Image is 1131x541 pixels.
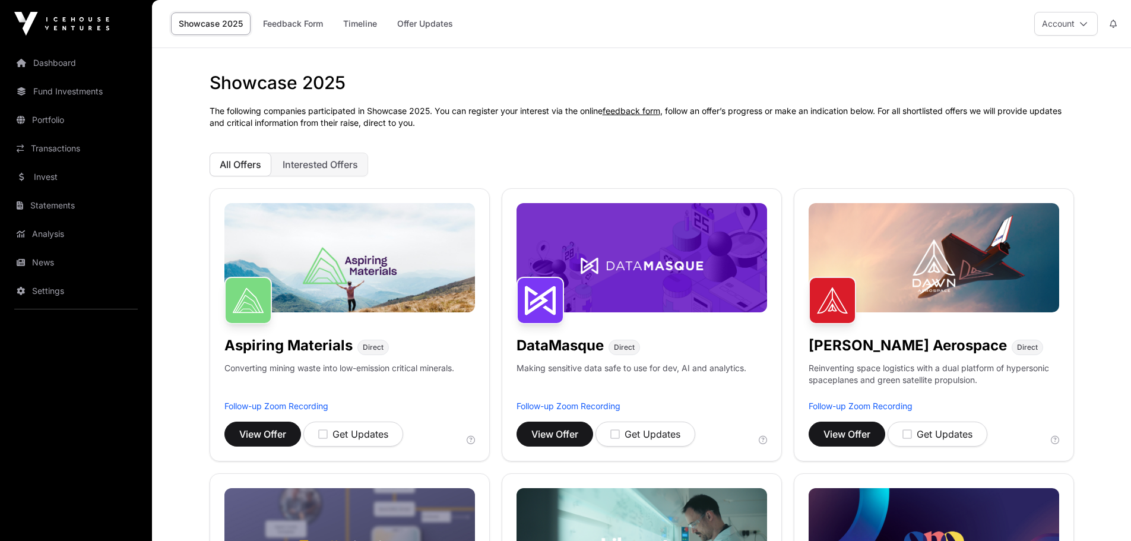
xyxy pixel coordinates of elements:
button: View Offer [224,422,301,447]
button: Get Updates [303,422,403,447]
h1: DataMasque [517,336,604,355]
a: Analysis [9,221,142,247]
a: Settings [9,278,142,304]
div: Get Updates [610,427,680,441]
a: Invest [9,164,142,190]
button: Get Updates [888,422,987,447]
span: Interested Offers [283,159,358,170]
button: Account [1034,12,1098,36]
img: Aspiring Materials [224,277,272,324]
img: Aspiring-Banner.jpg [224,203,475,312]
a: Fund Investments [9,78,142,105]
button: Interested Offers [273,153,368,176]
a: Offer Updates [389,12,461,35]
img: Icehouse Ventures Logo [14,12,109,36]
a: Dashboard [9,50,142,76]
a: Follow-up Zoom Recording [809,401,913,411]
iframe: Chat Widget [1072,484,1131,541]
a: News [9,249,142,276]
p: Converting mining waste into low-emission critical minerals. [224,362,454,400]
p: Reinventing space logistics with a dual platform of hypersonic spaceplanes and green satellite pr... [809,362,1059,400]
a: Follow-up Zoom Recording [224,401,328,411]
div: Get Updates [902,427,972,441]
a: Statements [9,192,142,219]
span: View Offer [239,427,286,441]
h1: Showcase 2025 [210,72,1074,93]
a: Feedback Form [255,12,331,35]
span: All Offers [220,159,261,170]
a: Showcase 2025 [171,12,251,35]
h1: Aspiring Materials [224,336,353,355]
img: Dawn Aerospace [809,277,856,324]
a: Transactions [9,135,142,162]
span: Direct [363,343,384,352]
a: Portfolio [9,107,142,133]
span: Direct [1017,343,1038,352]
button: View Offer [809,422,885,447]
span: View Offer [823,427,870,441]
button: All Offers [210,153,271,176]
span: Direct [614,343,635,352]
h1: [PERSON_NAME] Aerospace [809,336,1007,355]
img: DataMasque-Banner.jpg [517,203,767,312]
button: View Offer [517,422,593,447]
div: Get Updates [318,427,388,441]
p: The following companies participated in Showcase 2025. You can register your interest via the onl... [210,105,1074,129]
a: feedback form [603,106,660,116]
span: View Offer [531,427,578,441]
a: Follow-up Zoom Recording [517,401,620,411]
a: Timeline [335,12,385,35]
img: DataMasque [517,277,564,324]
img: Dawn-Banner.jpg [809,203,1059,312]
button: Get Updates [595,422,695,447]
p: Making sensitive data safe to use for dev, AI and analytics. [517,362,746,400]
